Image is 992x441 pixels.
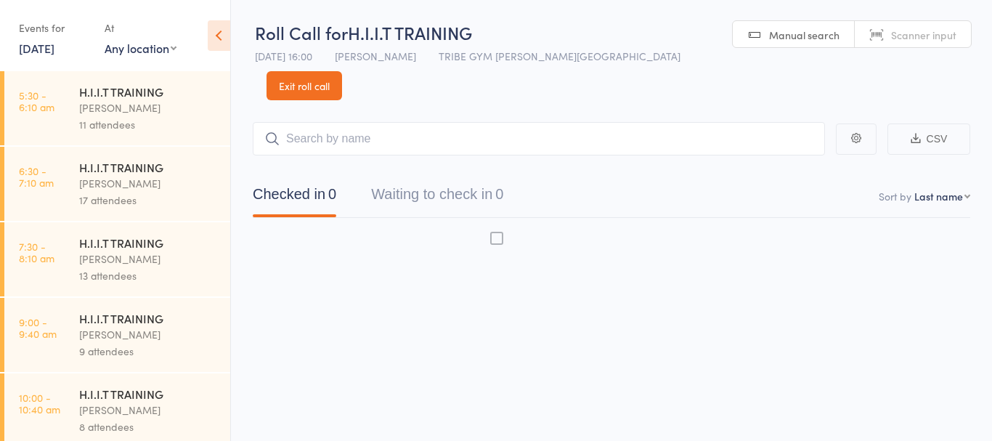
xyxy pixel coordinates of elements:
span: [PERSON_NAME] [335,49,416,63]
div: H.I.I.T TRAINING [79,386,218,402]
a: 5:30 -6:10 amH.I.I.T TRAINING[PERSON_NAME]11 attendees [4,71,230,145]
div: 0 [328,186,336,202]
time: 9:00 - 9:40 am [19,316,57,339]
time: 5:30 - 6:10 am [19,89,54,113]
div: Last name [914,189,963,203]
input: Search by name [253,122,825,155]
time: 6:30 - 7:10 am [19,165,54,188]
div: H.I.I.T TRAINING [79,84,218,100]
div: 0 [495,186,503,202]
a: 9:00 -9:40 amH.I.I.T TRAINING[PERSON_NAME]9 attendees [4,298,230,372]
div: Events for [19,16,90,40]
div: H.I.I.T TRAINING [79,159,218,175]
div: [PERSON_NAME] [79,251,218,267]
span: H.I.I.T TRAINING [348,20,472,44]
span: Manual search [769,28,839,42]
span: Roll Call for [255,20,348,44]
a: 7:30 -8:10 amH.I.I.T TRAINING[PERSON_NAME]13 attendees [4,222,230,296]
span: Scanner input [891,28,956,42]
label: Sort by [879,189,911,203]
a: Exit roll call [267,71,342,100]
div: [PERSON_NAME] [79,326,218,343]
div: 9 attendees [79,343,218,360]
a: [DATE] [19,40,54,56]
button: Waiting to check in0 [371,179,503,217]
time: 7:30 - 8:10 am [19,240,54,264]
span: TRIBE GYM [PERSON_NAME][GEOGRAPHIC_DATA] [439,49,680,63]
div: Any location [105,40,176,56]
time: 10:00 - 10:40 am [19,392,60,415]
div: [PERSON_NAME] [79,100,218,116]
a: 6:30 -7:10 amH.I.I.T TRAINING[PERSON_NAME]17 attendees [4,147,230,221]
div: H.I.I.T TRAINING [79,235,218,251]
div: [PERSON_NAME] [79,402,218,418]
button: Checked in0 [253,179,336,217]
div: At [105,16,176,40]
div: 8 attendees [79,418,218,435]
div: 13 attendees [79,267,218,284]
div: H.I.I.T TRAINING [79,310,218,326]
div: [PERSON_NAME] [79,175,218,192]
div: 17 attendees [79,192,218,209]
button: CSV [887,124,970,155]
div: 11 attendees [79,116,218,133]
span: [DATE] 16:00 [255,49,312,63]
